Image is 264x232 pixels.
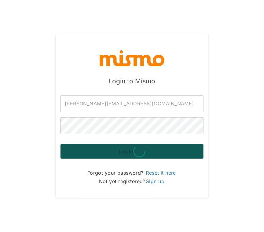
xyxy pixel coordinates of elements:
h5: Login to Mismo [109,77,156,85]
a: Reset it here [145,169,177,176]
a: Sign up [145,178,165,185]
img: logo [98,49,166,67]
p: Forgot your password? [87,169,177,177]
p: Not yet registered? [99,177,165,186]
input: Email [61,95,204,112]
